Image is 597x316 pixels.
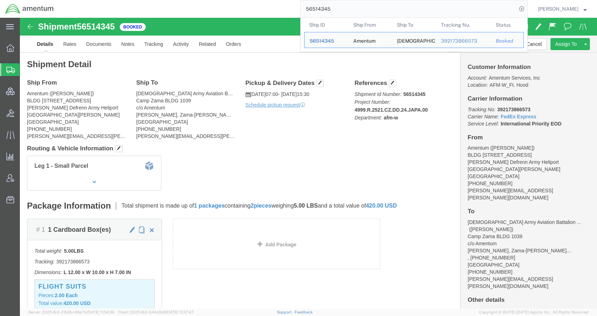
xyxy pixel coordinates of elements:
[479,309,588,315] span: Copyright © [DATE]-[DATE] Agistix Inc., All Rights Reserved
[496,37,518,45] div: Booked
[166,310,194,314] span: [DATE] 11:37:47
[277,310,295,314] a: Support
[353,32,376,48] div: Amentum
[295,310,313,314] a: Feedback
[392,18,436,32] th: Ship To
[348,18,392,32] th: Ship From
[310,38,334,44] span: 56514345
[491,18,524,32] th: Status
[5,4,54,14] img: logo
[118,310,194,314] span: Client: 2025.16.0-b4dc8a9
[28,310,114,314] span: Server: 2025.16.0-21b0bc45e7b
[310,37,343,45] div: 56514345
[538,5,579,13] span: Kent Gilman
[436,18,491,32] th: Tracking Nu.
[20,18,597,309] iframe: FS Legacy Container
[397,32,431,48] div: U.S. Army Aviation Battalion Japan
[304,18,527,52] table: Search Results
[301,0,517,17] input: Search for shipment number, reference number
[87,310,114,314] span: [DATE] 11:54:36
[441,37,486,45] div: 392173866573
[538,5,587,13] button: [PERSON_NAME]
[304,18,348,32] th: Ship ID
